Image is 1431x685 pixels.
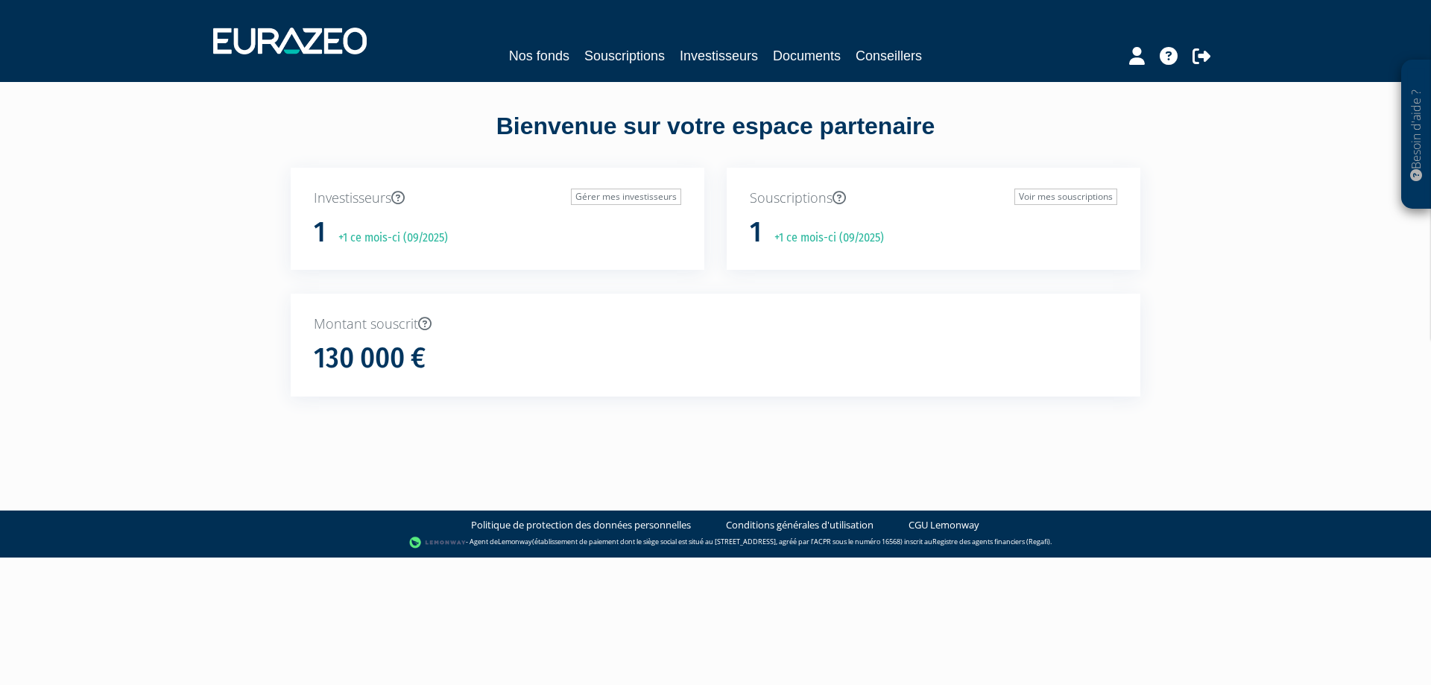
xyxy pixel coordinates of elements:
[584,45,665,66] a: Souscriptions
[932,537,1050,546] a: Registre des agents financiers (Regafi)
[856,45,922,66] a: Conseillers
[909,518,979,532] a: CGU Lemonway
[213,28,367,54] img: 1732889491-logotype_eurazeo_blanc_rvb.png
[314,189,681,208] p: Investisseurs
[314,343,426,374] h1: 130 000 €
[498,537,532,546] a: Lemonway
[571,189,681,205] a: Gérer mes investisseurs
[750,189,1117,208] p: Souscriptions
[409,535,467,550] img: logo-lemonway.png
[750,217,762,248] h1: 1
[314,217,326,248] h1: 1
[1408,68,1425,202] p: Besoin d'aide ?
[773,45,841,66] a: Documents
[764,230,884,247] p: +1 ce mois-ci (09/2025)
[314,315,1117,334] p: Montant souscrit
[726,518,874,532] a: Conditions générales d'utilisation
[1014,189,1117,205] a: Voir mes souscriptions
[279,110,1152,168] div: Bienvenue sur votre espace partenaire
[15,535,1416,550] div: - Agent de (établissement de paiement dont le siège social est situé au [STREET_ADDRESS], agréé p...
[471,518,691,532] a: Politique de protection des données personnelles
[509,45,569,66] a: Nos fonds
[328,230,448,247] p: +1 ce mois-ci (09/2025)
[680,45,758,66] a: Investisseurs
